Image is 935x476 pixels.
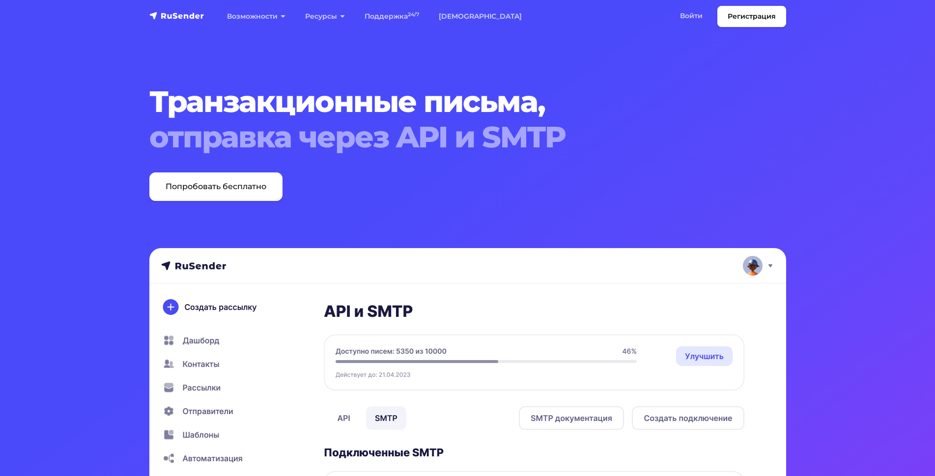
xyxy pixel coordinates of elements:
a: Регистрация [717,6,786,27]
sup: 24/7 [408,11,419,18]
a: Возможности [217,6,295,27]
h1: Транзакционные письма, [149,84,732,155]
a: Попробовать бесплатно [149,172,283,201]
a: Ресурсы [295,6,355,27]
a: [DEMOGRAPHIC_DATA] [429,6,532,27]
span: отправка через API и SMTP [149,119,732,155]
a: Войти [670,6,712,26]
a: Поддержка24/7 [355,6,429,27]
img: RuSender [149,11,204,21]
